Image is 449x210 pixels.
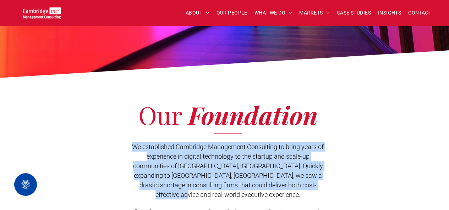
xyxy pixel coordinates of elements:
a: OUR PEOPLE [213,7,251,18]
a: CASE STUDIES [333,7,374,18]
a: MARKETS [296,7,333,18]
span: Our [138,98,182,131]
span: Foundation [188,98,318,131]
span: We established Cambridge Management Consulting to bring years of experience in digital technology... [132,143,324,198]
a: ABOUT [182,7,213,18]
img: Go to Homepage [23,7,61,19]
a: WHAT WE DO [251,7,296,18]
a: CONTACT [405,7,435,18]
a: INSIGHTS [374,7,405,18]
a: Your Business Transformed | Cambridge Management Consulting [23,8,61,16]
